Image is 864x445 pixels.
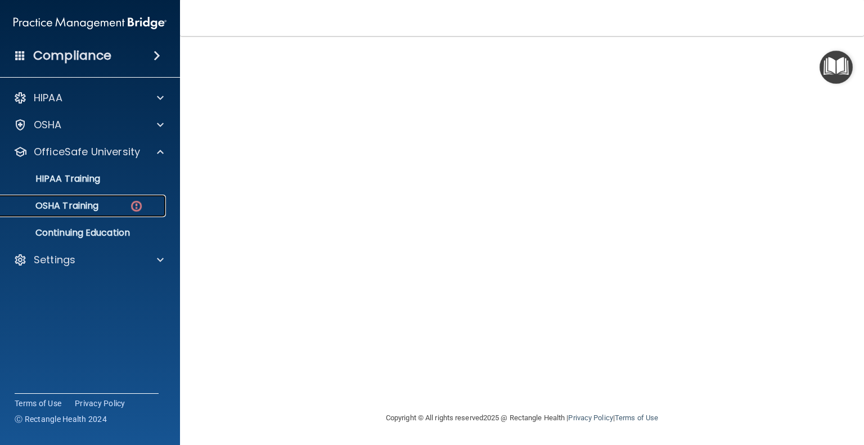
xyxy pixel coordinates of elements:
[568,413,613,422] a: Privacy Policy
[13,253,164,267] a: Settings
[13,91,164,105] a: HIPAA
[33,48,111,64] h4: Compliance
[75,398,125,409] a: Privacy Policy
[317,400,727,436] div: Copyright © All rights reserved 2025 @ Rectangle Health | |
[7,173,100,185] p: HIPAA Training
[211,24,785,395] iframe: HCT
[13,145,164,159] a: OfficeSafe University
[7,200,98,212] p: OSHA Training
[15,398,61,409] a: Terms of Use
[34,91,62,105] p: HIPAA
[129,199,143,213] img: danger-circle.6113f641.png
[15,413,107,425] span: Ⓒ Rectangle Health 2024
[820,51,853,84] button: Open Resource Center
[34,145,140,159] p: OfficeSafe University
[13,118,164,132] a: OSHA
[34,253,75,267] p: Settings
[615,413,658,422] a: Terms of Use
[13,12,166,34] img: PMB logo
[7,227,161,239] p: Continuing Education
[34,118,62,132] p: OSHA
